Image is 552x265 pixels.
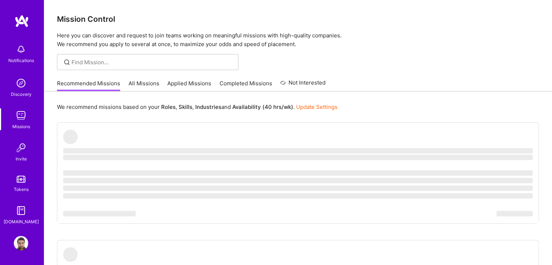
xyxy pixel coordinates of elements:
a: Applied Missions [167,79,211,91]
i: icon SearchGrey [63,58,71,66]
div: Missions [12,123,30,130]
a: Not Interested [280,78,326,91]
img: Invite [14,140,28,155]
div: Invite [16,155,27,163]
b: Roles [161,103,176,110]
p: Here you can discover and request to join teams working on meaningful missions with high-quality ... [57,31,539,49]
img: logo [15,15,29,28]
div: Notifications [8,57,34,64]
input: Find Mission... [71,58,233,66]
img: User Avatar [14,236,28,250]
a: Recommended Missions [57,79,120,91]
b: Industries [195,103,221,110]
a: Completed Missions [220,79,272,91]
img: tokens [17,176,25,183]
h3: Mission Control [57,15,539,24]
img: discovery [14,76,28,90]
b: Skills [179,103,192,110]
b: Availability (40 hrs/wk) [232,103,293,110]
a: Update Settings [296,103,338,110]
a: User Avatar [12,236,30,250]
img: guide book [14,203,28,218]
img: teamwork [14,108,28,123]
div: Discovery [11,90,32,98]
div: Tokens [14,185,29,193]
p: We recommend missions based on your , , and . [57,103,338,111]
a: All Missions [128,79,159,91]
div: [DOMAIN_NAME] [4,218,39,225]
img: bell [14,42,28,57]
